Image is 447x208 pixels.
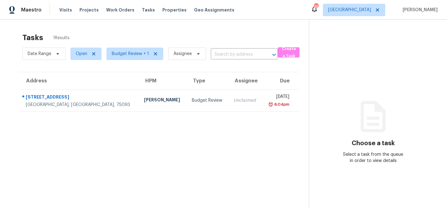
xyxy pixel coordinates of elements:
[314,4,318,10] div: 36
[26,102,134,108] div: [GEOGRAPHIC_DATA], [GEOGRAPHIC_DATA], 75093
[268,101,273,108] img: Overdue Alarm Icon
[187,72,229,90] th: Type
[400,7,438,13] span: [PERSON_NAME]
[262,72,299,90] th: Due
[21,7,42,13] span: Maestro
[267,94,289,101] div: [DATE]
[22,35,43,41] h2: Tasks
[278,47,300,58] button: Create a Task
[328,7,371,13] span: [GEOGRAPHIC_DATA]
[139,72,187,90] th: HPM
[194,7,234,13] span: Geo Assignments
[79,7,99,13] span: Projects
[142,8,155,12] span: Tasks
[112,51,149,57] span: Budget Review + 1
[26,94,134,102] div: [STREET_ADDRESS]
[59,7,72,13] span: Visits
[162,7,187,13] span: Properties
[192,97,224,104] div: Budget Review
[273,101,289,108] div: 6:04pm
[270,50,278,59] button: Open
[144,97,182,104] div: [PERSON_NAME]
[228,72,262,90] th: Assignee
[20,72,139,90] th: Address
[53,35,70,41] span: 1 Results
[28,51,51,57] span: Date Range
[211,50,260,59] input: Search by address
[106,7,134,13] span: Work Orders
[174,51,192,57] span: Assignee
[352,140,395,146] h3: Choose a task
[233,97,257,104] div: Unclaimed
[281,45,296,60] span: Create a Task
[76,51,87,57] span: Open
[341,151,405,164] div: Select a task from the queue in order to view details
